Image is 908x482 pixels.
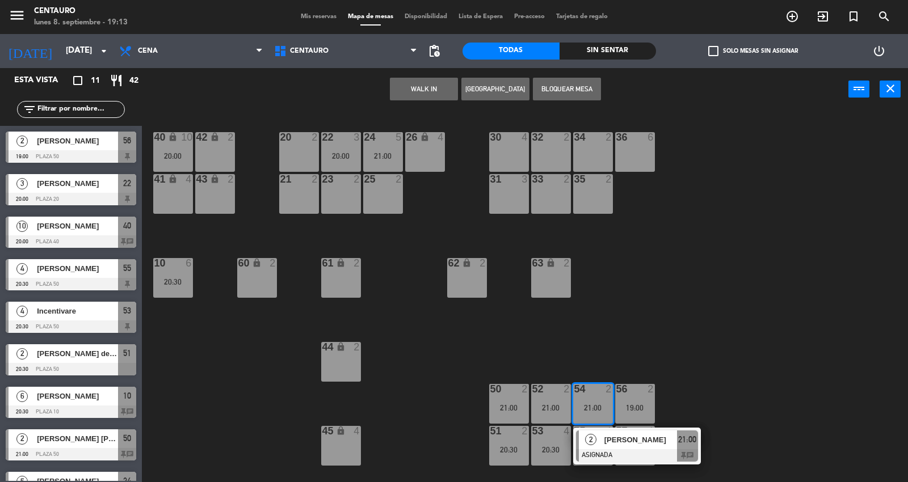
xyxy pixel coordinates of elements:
span: [PERSON_NAME] [37,263,118,274]
i: lock [168,174,178,184]
div: 2 [564,132,570,142]
div: 2 [354,258,360,268]
div: 2 [354,342,360,352]
div: 22 [322,132,323,142]
button: WALK IN [390,78,458,100]
div: 62 [448,258,449,268]
div: 60 [238,258,239,268]
div: 4 [438,132,444,142]
div: 36 [616,132,617,142]
i: lock [462,258,472,268]
span: 22 [123,176,131,190]
div: 54 [574,384,575,394]
div: 3 [354,132,360,142]
div: 2 [228,174,234,184]
div: 2 [354,174,360,184]
div: 4 [186,174,192,184]
span: 50 [123,432,131,445]
div: 63 [532,258,533,268]
div: 30 [490,132,491,142]
i: lock [336,342,346,352]
div: 33 [532,174,533,184]
div: 2 [648,384,654,394]
span: [PERSON_NAME] de [PERSON_NAME] [37,348,118,360]
div: 3 [522,174,528,184]
span: 2 [585,434,596,445]
div: 21:00 [363,152,403,160]
span: 21:00 [678,433,696,446]
span: 56 [123,134,131,147]
i: lock [252,258,262,268]
div: 2 [228,132,234,142]
div: lunes 8. septiembre - 19:13 [34,17,128,28]
span: Tarjetas de regalo [550,14,613,20]
i: arrow_drop_down [97,44,111,58]
div: 20:00 [321,152,361,160]
div: 2 [564,258,570,268]
i: lock [546,258,556,268]
div: 2 [606,174,612,184]
i: restaurant [110,74,123,87]
div: 21 [280,174,281,184]
span: 6 [16,391,28,402]
div: 32 [532,132,533,142]
div: 51 [490,426,491,436]
div: 20:30 [531,446,571,454]
i: lock [168,132,178,142]
div: 19:00 [615,404,655,412]
button: close [880,81,901,98]
span: 3 [16,178,28,189]
i: power_settings_new [872,44,886,58]
div: 40 [154,132,155,142]
div: 26 [406,132,407,142]
div: 53 [532,426,533,436]
div: 31 [490,174,491,184]
span: [PERSON_NAME] [604,434,677,446]
span: 10 [16,221,28,232]
div: 2 [396,174,402,184]
span: 51 [123,346,131,360]
span: check_box_outline_blank [708,46,718,56]
div: 25 [364,174,365,184]
i: crop_square [71,74,85,87]
div: 20:30 [153,278,193,286]
div: Esta vista [6,74,82,87]
div: Centauro [34,6,128,17]
div: 2 [606,132,612,142]
label: Solo mesas sin asignar [708,46,798,56]
div: 56 [616,384,617,394]
button: menu [9,7,26,28]
span: [PERSON_NAME] [37,220,118,232]
i: power_input [852,82,866,95]
div: 6 [648,132,654,142]
div: 21:00 [489,404,529,412]
button: Bloquear Mesa [533,78,601,100]
div: 2 [312,174,318,184]
span: pending_actions [427,44,441,58]
div: 4 [354,426,360,436]
span: 2 [16,433,28,445]
span: 55 [123,261,131,275]
span: Lista de Espera [453,14,508,20]
span: 4 [16,263,28,274]
div: 34 [574,132,575,142]
div: Sin sentar [560,43,657,60]
span: [PERSON_NAME] [37,135,118,147]
span: Disponibilidad [399,14,453,20]
div: 23 [322,174,323,184]
div: 6 [186,258,192,268]
div: 21:00 [573,404,613,412]
div: 21:00 [531,404,571,412]
i: filter_list [23,103,36,116]
i: add_circle_outline [785,10,799,23]
div: 4 [648,426,654,436]
i: close [884,82,897,95]
span: 10 [123,389,131,403]
i: search [877,10,891,23]
div: 10 [181,132,192,142]
i: exit_to_app [816,10,830,23]
div: 52 [532,384,533,394]
span: Pre-acceso [508,14,550,20]
span: [PERSON_NAME] [PERSON_NAME] [37,433,118,445]
div: 20:30 [489,446,529,454]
